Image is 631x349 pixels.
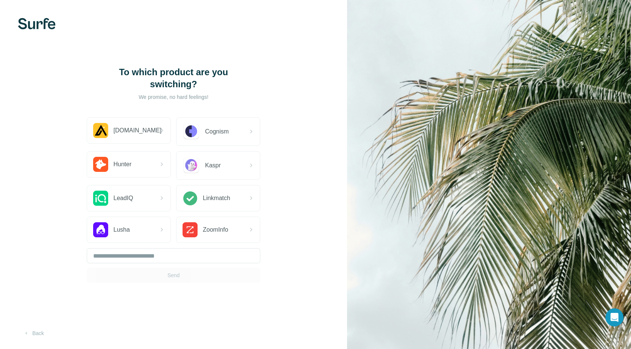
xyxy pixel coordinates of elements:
span: Kaspr [205,161,221,170]
img: Hunter.io Logo [93,157,108,172]
img: Kaspr Logo [183,157,200,174]
span: LeadIQ [113,194,133,203]
span: ZoomInfo [203,225,228,234]
span: [DOMAIN_NAME] [113,126,162,135]
span: Linkmatch [203,194,230,203]
button: Back [18,326,49,340]
img: Cognism Logo [183,123,200,140]
div: Open Intercom Messenger [605,308,623,326]
span: Cognism [205,127,229,136]
h1: To which product are you switching? [98,66,249,90]
img: ZoomInfo Logo [183,222,198,237]
img: Apollo.io Logo [93,123,108,138]
img: Lusha Logo [93,222,108,237]
span: Lusha [113,225,130,234]
span: Hunter [113,160,131,169]
p: We promise, no hard feelings! [98,93,249,101]
img: Surfe's logo [18,18,56,29]
img: LeadIQ Logo [93,191,108,206]
img: Linkmatch Logo [183,191,198,206]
